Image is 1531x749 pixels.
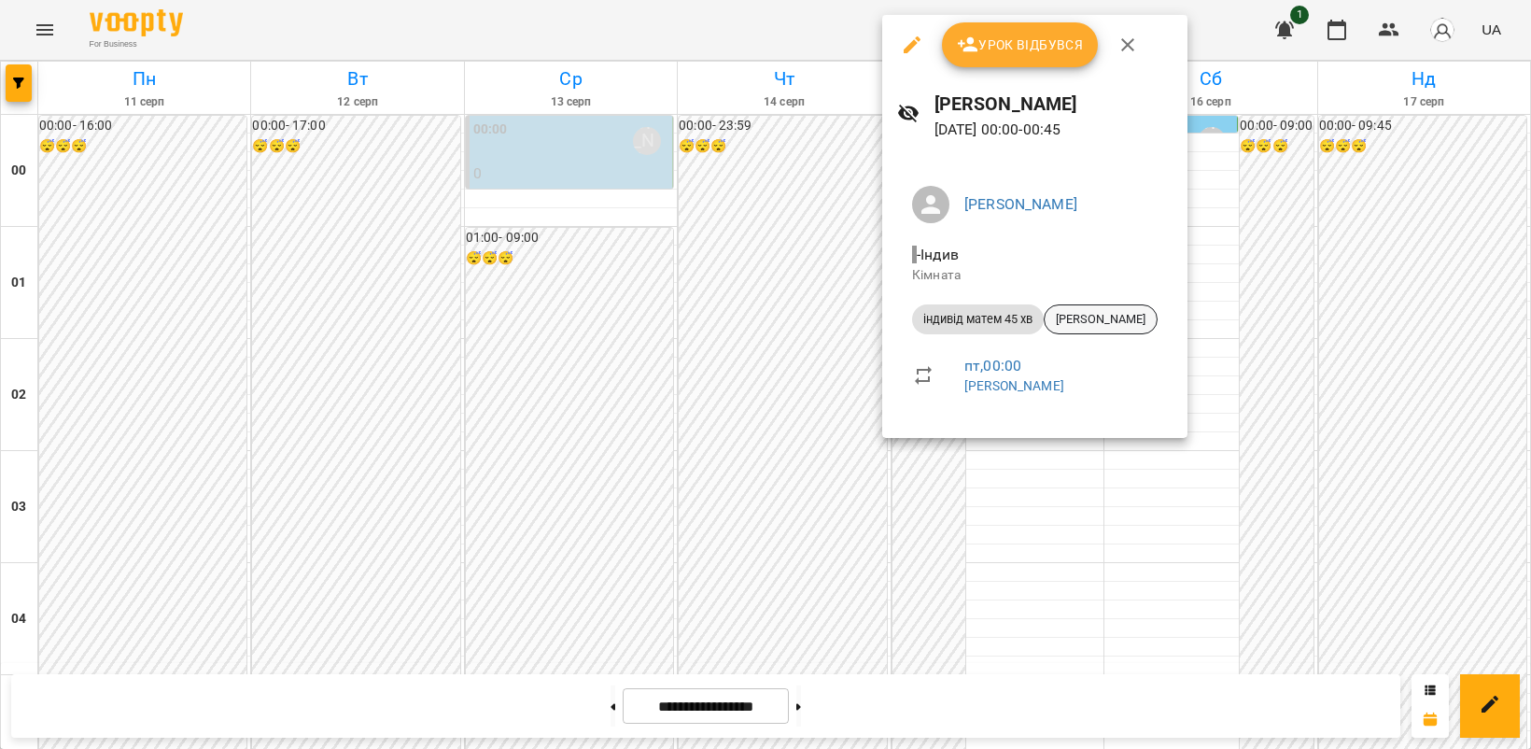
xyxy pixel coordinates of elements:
span: Урок відбувся [957,34,1084,56]
div: [PERSON_NAME] [1044,304,1158,334]
span: індивід матем 45 хв [912,311,1044,328]
span: [PERSON_NAME] [1045,311,1157,328]
span: - Індив [912,246,962,263]
a: [PERSON_NAME] [964,195,1077,213]
h6: [PERSON_NAME] [934,90,1173,119]
p: Кімната [912,266,1158,285]
p: [DATE] 00:00 - 00:45 [934,119,1173,141]
button: Урок відбувся [942,22,1099,67]
a: [PERSON_NAME] [964,378,1064,393]
a: пт , 00:00 [964,357,1021,374]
